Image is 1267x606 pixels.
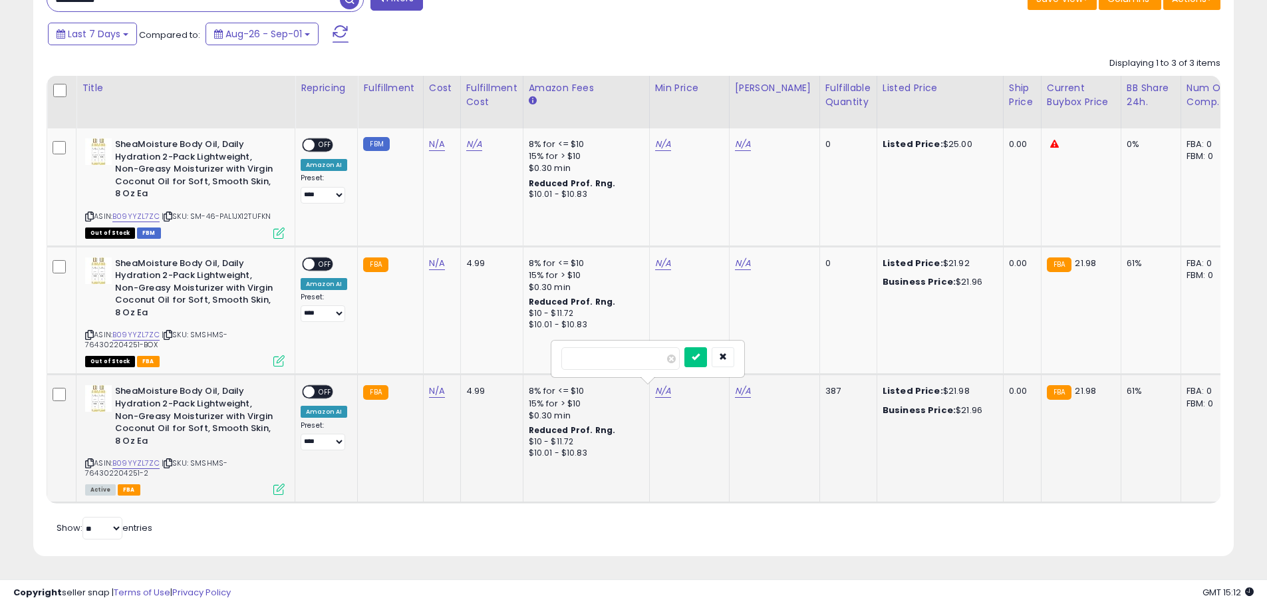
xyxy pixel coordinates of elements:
div: Min Price [655,81,724,95]
div: 15% for > $10 [529,398,639,410]
small: Amazon Fees. [529,95,537,107]
div: Amazon Fees [529,81,644,95]
span: 21.98 [1075,257,1096,269]
a: N/A [735,138,751,151]
div: Fulfillment [363,81,417,95]
div: Current Buybox Price [1047,81,1115,109]
b: Reduced Prof. Rng. [529,296,616,307]
a: Privacy Policy [172,586,231,599]
span: Last 7 Days [68,27,120,41]
div: 8% for <= $10 [529,138,639,150]
div: 15% for > $10 [529,269,639,281]
div: Amazon AI [301,406,347,418]
div: FBA: 0 [1187,138,1230,150]
div: $25.00 [883,138,993,150]
b: Business Price: [883,404,956,416]
div: Preset: [301,293,347,323]
div: Ship Price [1009,81,1036,109]
div: $10.01 - $10.83 [529,189,639,200]
div: BB Share 24h. [1127,81,1175,109]
a: B09YYZL7ZC [112,458,160,469]
b: Reduced Prof. Rng. [529,424,616,436]
div: [PERSON_NAME] [735,81,814,95]
div: FBA: 0 [1187,385,1230,397]
div: FBA: 0 [1187,257,1230,269]
b: Reduced Prof. Rng. [529,178,616,189]
div: 0.00 [1009,257,1031,269]
span: FBA [137,356,160,367]
span: Aug-26 - Sep-01 [225,27,302,41]
div: $21.98 [883,385,993,397]
a: N/A [429,257,445,270]
div: 8% for <= $10 [529,257,639,269]
div: Cost [429,81,455,95]
small: FBA [1047,385,1071,400]
div: $21.92 [883,257,993,269]
a: N/A [655,257,671,270]
div: ASIN: [85,138,285,237]
div: 61% [1127,385,1171,397]
div: FBM: 0 [1187,150,1230,162]
div: ASIN: [85,385,285,494]
div: Listed Price [883,81,998,95]
button: Last 7 Days [48,23,137,45]
div: Num of Comp. [1187,81,1235,109]
div: $0.30 min [529,162,639,174]
span: OFF [315,386,336,398]
a: N/A [735,384,751,398]
div: 61% [1127,257,1171,269]
div: 8% for <= $10 [529,385,639,397]
span: OFF [315,140,336,151]
div: $0.30 min [529,281,639,293]
b: SheaMoisture Body Oil, Daily Hydration 2-Pack Lightweight, Non-Greasy Moisturizer with Virgin Coc... [115,385,277,450]
div: ASIN: [85,257,285,366]
img: 41YySuJ1rnL._SL40_.jpg [85,257,112,284]
small: FBA [1047,257,1071,272]
span: All listings that are currently out of stock and unavailable for purchase on Amazon [85,227,135,239]
div: $0.30 min [529,410,639,422]
img: 41YySuJ1rnL._SL40_.jpg [85,138,112,165]
b: Business Price: [883,275,956,288]
span: | SKU: SM-46-PAL1JX12TUFKN [162,211,271,222]
b: Listed Price: [883,257,943,269]
div: 15% for > $10 [529,150,639,162]
div: seller snap | | [13,587,231,599]
div: Repricing [301,81,352,95]
span: Show: entries [57,522,152,534]
div: 0 [825,138,867,150]
span: 2025-09-9 15:12 GMT [1202,586,1254,599]
div: Fulfillable Quantity [825,81,871,109]
div: $10 - $11.72 [529,308,639,319]
a: N/A [735,257,751,270]
div: Fulfillment Cost [466,81,517,109]
div: $21.96 [883,404,993,416]
b: SheaMoisture Body Oil, Daily Hydration 2-Pack Lightweight, Non-Greasy Moisturizer with Virgin Coc... [115,257,277,323]
span: | SKU: SMSHMS-764302204251-2 [85,458,227,478]
div: Preset: [301,421,347,451]
span: 21.98 [1075,384,1096,397]
span: FBA [118,484,140,496]
div: 4.99 [466,257,513,269]
a: B09YYZL7ZC [112,211,160,222]
span: Compared to: [139,29,200,41]
div: Displaying 1 to 3 of 3 items [1109,57,1220,70]
div: Title [82,81,289,95]
a: Terms of Use [114,586,170,599]
b: Listed Price: [883,384,943,397]
small: FBA [363,257,388,272]
b: SheaMoisture Body Oil, Daily Hydration 2-Pack Lightweight, Non-Greasy Moisturizer with Virgin Coc... [115,138,277,204]
div: 0 [825,257,867,269]
div: 4.99 [466,385,513,397]
strong: Copyright [13,586,62,599]
div: 387 [825,385,867,397]
span: | SKU: SMSHMS-764302204251-BOX [85,329,227,349]
a: B09YYZL7ZC [112,329,160,341]
div: FBM: 0 [1187,269,1230,281]
div: FBM: 0 [1187,398,1230,410]
span: OFF [315,258,336,269]
div: 0.00 [1009,138,1031,150]
span: All listings that are currently out of stock and unavailable for purchase on Amazon [85,356,135,367]
div: $10.01 - $10.83 [529,319,639,331]
b: Listed Price: [883,138,943,150]
button: Aug-26 - Sep-01 [206,23,319,45]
